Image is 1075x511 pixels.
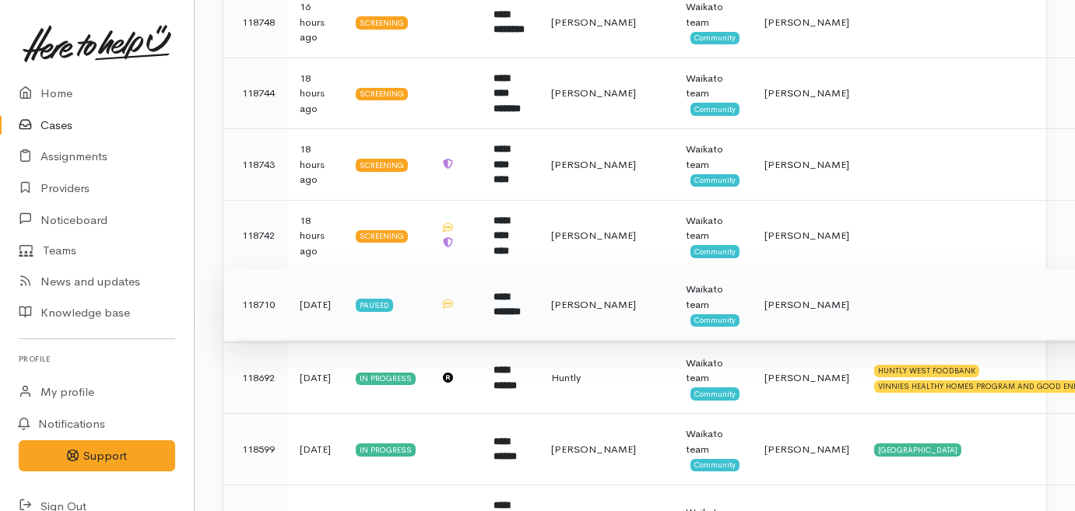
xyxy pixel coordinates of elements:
[764,229,849,242] span: [PERSON_NAME]
[686,142,740,172] div: Waikato team
[764,371,849,384] span: [PERSON_NAME]
[690,387,740,400] span: Community
[551,443,636,456] span: [PERSON_NAME]
[356,16,408,29] div: Screening
[686,355,740,386] div: Waikato team
[356,159,408,171] div: Screening
[686,282,740,312] div: Waikato team
[690,245,740,257] span: Community
[287,58,343,129] td: 18 hours ago
[764,443,849,456] span: [PERSON_NAME]
[686,71,740,101] div: Waikato team
[551,158,636,171] span: [PERSON_NAME]
[223,269,287,341] td: 118710
[356,299,393,311] div: Paused
[551,298,636,311] span: [PERSON_NAME]
[551,229,636,242] span: [PERSON_NAME]
[551,371,581,384] span: Huntly
[690,314,740,327] span: Community
[690,103,740,115] span: Community
[686,426,740,457] div: Waikato team
[223,58,287,129] td: 118744
[19,348,175,369] h6: Profile
[223,414,287,485] td: 118599
[223,200,287,271] td: 118742
[551,86,636,100] span: [PERSON_NAME]
[223,129,287,201] td: 118743
[690,459,740,471] span: Community
[764,298,849,311] span: [PERSON_NAME]
[874,443,961,456] div: [GEOGRAPHIC_DATA]
[223,342,287,414] td: 118692
[551,16,636,29] span: [PERSON_NAME]
[764,158,849,171] span: [PERSON_NAME]
[287,342,343,414] td: [DATE]
[287,414,343,485] td: [DATE]
[356,230,408,243] div: Screening
[19,440,175,472] button: Support
[764,16,849,29] span: [PERSON_NAME]
[874,365,979,377] div: HUNTLY WEST FOODBANK
[287,269,343,341] td: [DATE]
[690,174,740,187] span: Community
[356,373,416,385] div: In progress
[764,86,849,100] span: [PERSON_NAME]
[356,88,408,100] div: Screening
[287,129,343,201] td: 18 hours ago
[690,32,740,44] span: Community
[356,443,416,456] div: In progress
[287,200,343,271] td: 18 hours ago
[686,213,740,243] div: Waikato team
